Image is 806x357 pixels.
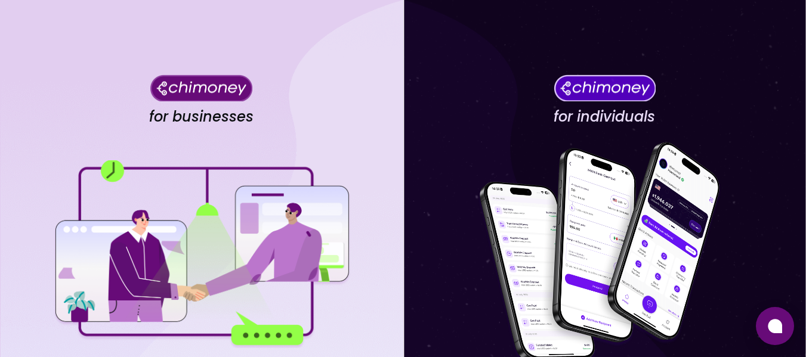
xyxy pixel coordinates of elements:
[149,108,254,126] h4: for businesses
[554,74,656,101] img: Chimoney for individuals
[554,108,655,126] h4: for individuals
[53,160,351,348] img: for businesses
[150,74,252,101] img: Chimoney for businesses
[756,307,794,345] button: Open chat window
